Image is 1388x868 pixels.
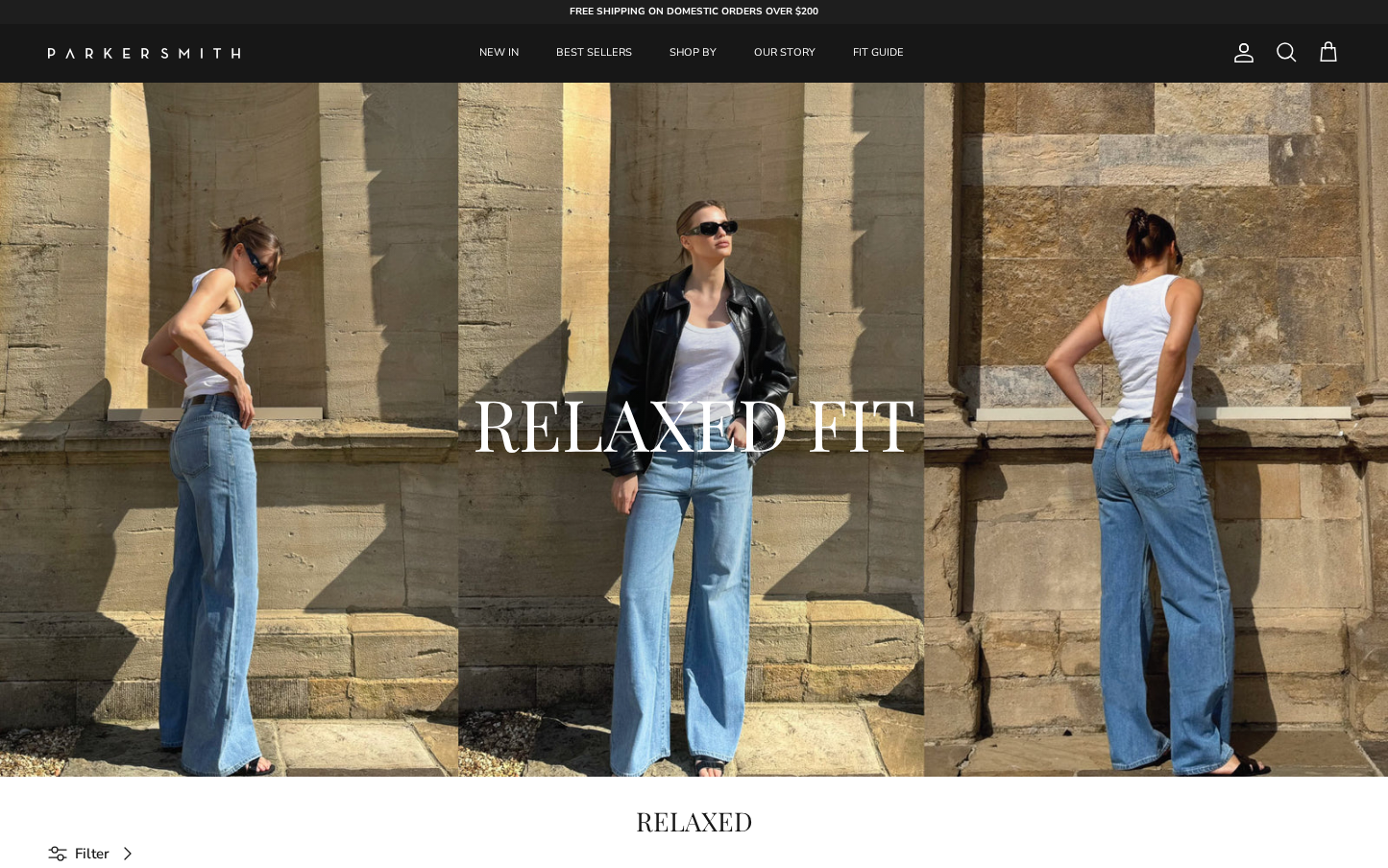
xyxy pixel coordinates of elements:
[161,377,1228,469] h2: RELAXED FIT
[836,24,921,83] a: FIT GUIDE
[48,806,1340,837] h1: RELAXED
[48,48,240,59] img: Parker Smith
[286,24,1098,83] div: Primary
[570,5,818,18] strong: FREE SHIPPING ON DOMESTIC ORDERS OVER $200
[539,24,649,83] a: BEST SELLERS
[462,24,536,83] a: NEW IN
[652,24,734,83] a: SHOP BY
[1225,41,1255,64] a: Account
[737,24,833,83] a: OUR STORY
[75,842,110,865] span: Filter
